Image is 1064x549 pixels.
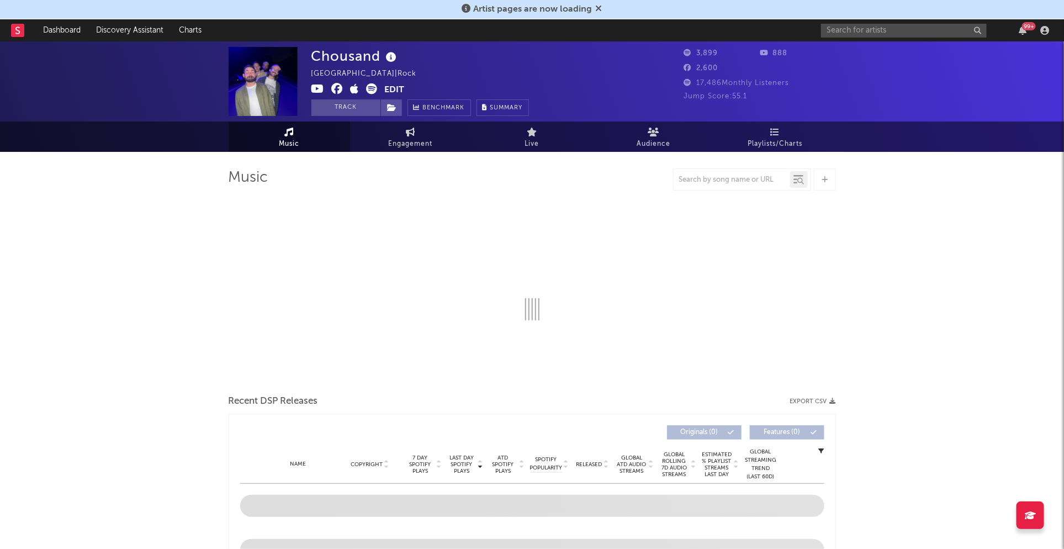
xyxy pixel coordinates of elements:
[406,455,435,474] span: 7 Day Spotify Plays
[748,138,802,151] span: Playlists/Charts
[311,67,430,81] div: [GEOGRAPHIC_DATA] | Rock
[279,138,299,151] span: Music
[472,122,593,152] a: Live
[530,456,562,472] span: Spotify Popularity
[525,138,539,151] span: Live
[674,176,790,184] input: Search by song name or URL
[311,47,400,65] div: Chousand
[350,122,472,152] a: Engagement
[35,19,88,41] a: Dashboard
[674,429,725,436] span: Originals ( 0 )
[593,122,714,152] a: Audience
[702,451,732,478] span: Estimated % Playlist Streams Last Day
[423,102,465,115] span: Benchmark
[351,461,383,468] span: Copyright
[1019,26,1026,35] button: 99+
[1022,22,1036,30] div: 99 +
[821,24,987,38] input: Search for artists
[229,395,318,408] span: Recent DSP Releases
[714,122,836,152] a: Playlists/Charts
[760,50,787,57] span: 888
[757,429,808,436] span: Features ( 0 )
[684,50,718,57] span: 3,899
[684,65,718,72] span: 2,600
[684,93,748,100] span: Jump Score: 55.1
[490,105,523,111] span: Summary
[684,80,790,87] span: 17,486 Monthly Listeners
[596,5,602,14] span: Dismiss
[477,99,529,116] button: Summary
[667,425,742,440] button: Originals(0)
[447,455,477,474] span: Last Day Spotify Plays
[171,19,209,41] a: Charts
[262,460,335,468] div: Name
[474,5,592,14] span: Artist pages are now loading
[790,398,836,405] button: Export CSV
[311,99,380,116] button: Track
[88,19,171,41] a: Discovery Assistant
[389,138,433,151] span: Engagement
[489,455,518,474] span: ATD Spotify Plays
[617,455,647,474] span: Global ATD Audio Streams
[750,425,824,440] button: Features(0)
[229,122,350,152] a: Music
[385,83,405,97] button: Edit
[637,138,670,151] span: Audience
[659,451,690,478] span: Global Rolling 7D Audio Streams
[407,99,471,116] a: Benchmark
[744,448,777,481] div: Global Streaming Trend (Last 60D)
[576,461,602,468] span: Released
